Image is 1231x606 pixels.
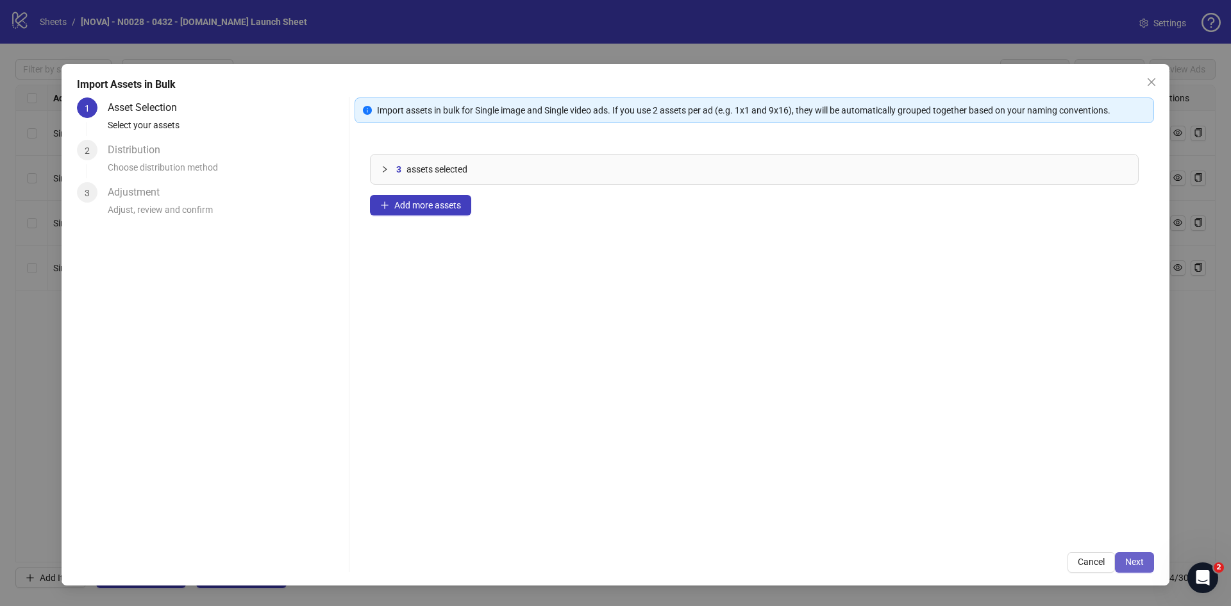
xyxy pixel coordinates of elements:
[108,140,171,160] div: Distribution
[108,160,344,182] div: Choose distribution method
[371,155,1138,184] div: 3assets selected
[380,201,389,210] span: plus
[108,182,170,203] div: Adjustment
[1078,557,1105,567] span: Cancel
[1068,552,1115,573] button: Cancel
[406,162,467,176] span: assets selected
[1115,552,1154,573] button: Next
[108,118,344,140] div: Select your assets
[394,200,461,210] span: Add more assets
[108,97,187,118] div: Asset Selection
[1214,562,1224,573] span: 2
[363,106,372,115] span: info-circle
[1146,77,1157,87] span: close
[396,162,401,176] span: 3
[381,165,389,173] span: collapsed
[85,146,90,156] span: 2
[370,195,471,215] button: Add more assets
[1125,557,1144,567] span: Next
[1141,72,1162,92] button: Close
[85,103,90,114] span: 1
[108,203,344,224] div: Adjust, review and confirm
[77,77,1154,92] div: Import Assets in Bulk
[377,103,1146,117] div: Import assets in bulk for Single image and Single video ads. If you use 2 assets per ad (e.g. 1x1...
[85,188,90,198] span: 3
[1187,562,1218,593] iframe: Intercom live chat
